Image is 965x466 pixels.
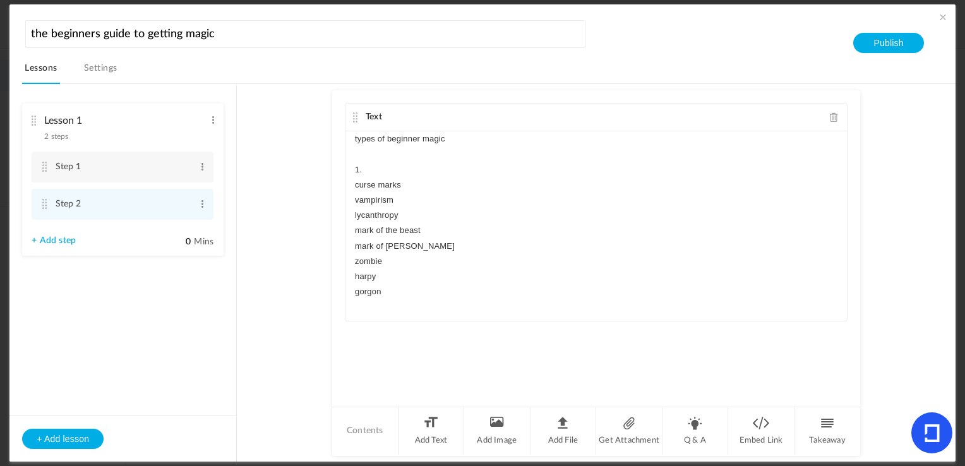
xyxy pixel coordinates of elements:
li: Q & A [662,407,729,455]
p: gorgon [355,284,837,299]
p: harpy [355,269,837,284]
li: Add Text [399,407,465,455]
p: zombie [355,254,837,269]
li: Add Image [464,407,530,455]
p: curse marks [355,177,837,193]
button: Publish [853,33,923,53]
p: vampirism [355,193,837,208]
li: Contents [332,407,399,455]
span: Mins [194,237,213,246]
p: lycanthropy [355,208,837,223]
li: Get Attachment [596,407,662,455]
span: Text [366,112,382,121]
p: types of beginner magic [355,131,837,146]
input: Mins [160,236,191,248]
p: 1. [355,162,837,177]
li: Takeaway [794,407,860,455]
li: Embed Link [728,407,794,455]
p: mark of the beast [355,223,837,238]
li: Add File [530,407,597,455]
p: mark of [PERSON_NAME] [355,239,837,254]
